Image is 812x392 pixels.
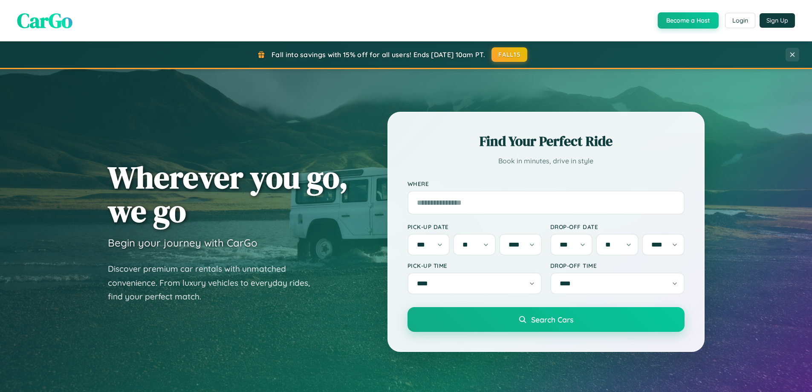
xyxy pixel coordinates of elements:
h3: Begin your journey with CarGo [108,236,257,249]
button: Search Cars [407,307,685,332]
p: Discover premium car rentals with unmatched convenience. From luxury vehicles to everyday rides, ... [108,262,321,304]
label: Drop-off Time [550,262,685,269]
button: Sign Up [760,13,795,28]
span: CarGo [17,6,72,35]
h1: Wherever you go, we go [108,160,348,228]
label: Pick-up Time [407,262,542,269]
h2: Find Your Perfect Ride [407,132,685,151]
button: FALL15 [491,47,527,62]
label: Drop-off Date [550,223,685,230]
span: Search Cars [531,315,573,324]
label: Pick-up Date [407,223,542,230]
button: Login [725,13,755,28]
span: Fall into savings with 15% off for all users! Ends [DATE] 10am PT. [272,50,485,59]
label: Where [407,180,685,187]
p: Book in minutes, drive in style [407,155,685,167]
button: Become a Host [658,12,719,29]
